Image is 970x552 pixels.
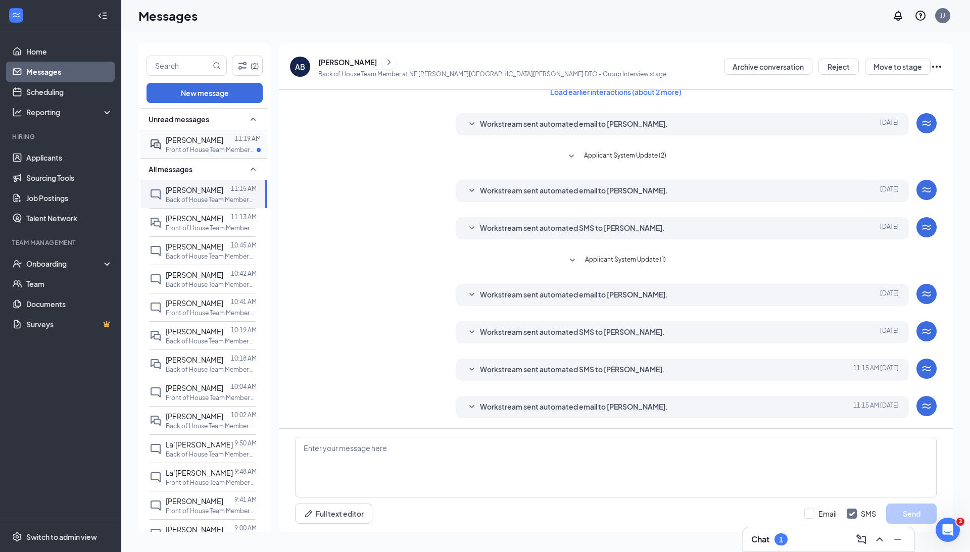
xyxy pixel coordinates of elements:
span: Workstream sent automated email to [PERSON_NAME]. [480,289,668,301]
a: Talent Network [26,208,113,228]
button: Load earlier interactions (about 2 more) [542,84,690,100]
button: ComposeMessage [853,531,869,547]
p: 10:04 AM [231,382,257,391]
svg: ActiveDoubleChat [150,138,162,150]
button: ChevronUp [871,531,888,547]
svg: ComposeMessage [855,533,867,545]
p: 11:15 AM [231,184,257,193]
p: 9:50 AM [234,439,257,447]
svg: WorkstreamLogo [920,363,933,375]
svg: ChevronRight [384,56,394,68]
svg: SmallChevronDown [466,401,478,413]
p: Front of House Team Member at NE [PERSON_NAME][GEOGRAPHIC_DATA][PERSON_NAME] DTO [166,224,257,232]
svg: DoubleChat [150,330,162,342]
svg: Collapse [98,11,108,21]
span: [DATE] [880,118,899,130]
button: Filter (2) [232,56,263,76]
a: Applicants [26,147,113,168]
svg: Filter [236,60,249,72]
svg: Settings [12,532,22,542]
button: New message [147,83,263,103]
svg: SmallChevronDown [565,150,577,163]
svg: DoubleChat [150,358,162,370]
p: 11:13 AM [231,213,257,221]
svg: SmallChevronDown [466,222,478,234]
svg: SmallChevronUp [247,113,259,125]
p: Back of House Team Member at NE [PERSON_NAME][GEOGRAPHIC_DATA][PERSON_NAME] DTO [166,252,257,261]
button: SmallChevronDownApplicant System Update (2) [565,150,666,163]
button: Reject [818,59,859,75]
span: [DATE] [880,326,899,338]
a: Scheduling [26,82,113,102]
span: Workstream sent automated SMS to [PERSON_NAME]. [480,364,665,376]
span: [PERSON_NAME] [166,412,223,421]
svg: ChatInactive [150,273,162,285]
svg: ChatInactive [150,302,162,314]
span: [DATE] 11:15 AM [853,364,899,376]
p: Back of House Team Member at NE [PERSON_NAME][GEOGRAPHIC_DATA][PERSON_NAME] DTO - Group Interview... [318,70,666,78]
svg: Analysis [12,107,22,117]
iframe: Intercom live chat [936,518,960,542]
p: 10:19 AM [231,326,257,334]
button: Full text editorPen [295,504,372,524]
svg: SmallChevronDown [566,255,578,267]
svg: WorkstreamLogo [920,184,933,196]
button: Move to stage [865,59,931,75]
span: La’[PERSON_NAME] [166,440,233,449]
svg: ChatInactive [150,245,162,257]
h1: Messages [138,7,198,24]
svg: SmallChevronDown [466,185,478,197]
span: [PERSON_NAME] [166,185,223,194]
svg: Notifications [892,10,904,22]
span: [PERSON_NAME] [166,355,223,364]
a: Job Postings [26,188,113,208]
span: Applicant System Update (1) [585,255,666,267]
span: All messages [149,164,192,174]
a: SurveysCrown [26,314,113,334]
p: Back of House Team Member at NE [PERSON_NAME][GEOGRAPHIC_DATA][PERSON_NAME] DTO [166,195,257,204]
p: Front of House Team Member at NE [PERSON_NAME][GEOGRAPHIC_DATA][PERSON_NAME] DTO [166,478,257,487]
p: 10:42 AM [231,269,257,278]
p: 10:45 AM [231,241,257,249]
svg: WorkstreamLogo [920,221,933,233]
a: Home [26,41,113,62]
svg: MagnifyingGlass [213,62,221,70]
span: [PERSON_NAME] [166,298,223,308]
svg: Ellipses [931,61,943,73]
a: Sourcing Tools [26,168,113,188]
h3: Chat [751,534,769,545]
svg: WorkstreamLogo [920,400,933,412]
span: [DATE] [880,222,899,234]
svg: Minimize [892,533,904,545]
svg: DoubleChat [150,415,162,427]
svg: ChevronUp [874,533,886,545]
button: Send [886,504,937,524]
p: Back of House Team Member at NE [PERSON_NAME][GEOGRAPHIC_DATA][PERSON_NAME] DTO [166,365,257,374]
button: Archive conversation [724,59,812,75]
a: Messages [26,62,113,82]
a: Team [26,274,113,294]
div: Switch to admin view [26,532,97,542]
span: [PERSON_NAME] [166,383,223,392]
svg: SmallChevronDown [466,326,478,338]
p: Back of House Team Member at NE [PERSON_NAME][GEOGRAPHIC_DATA][PERSON_NAME] DTO [166,337,257,345]
svg: ChatInactive [150,443,162,455]
div: Hiring [12,132,111,141]
span: [PERSON_NAME] [166,525,223,534]
svg: ChatInactive [150,499,162,512]
span: [PERSON_NAME] [166,242,223,251]
span: [PERSON_NAME] [166,496,223,506]
div: Onboarding [26,259,104,269]
button: ChevronRight [381,55,397,70]
p: Front of House Team Member at NE [PERSON_NAME][GEOGRAPHIC_DATA][PERSON_NAME] DTO [166,309,257,317]
button: Minimize [890,531,906,547]
svg: SmallChevronUp [247,163,259,175]
svg: UserCheck [12,259,22,269]
span: [PERSON_NAME] [166,327,223,336]
p: 10:41 AM [231,297,257,306]
svg: ChatInactive [150,528,162,540]
svg: WorkstreamLogo [11,10,21,20]
span: Workstream sent automated email to [PERSON_NAME]. [480,401,668,413]
svg: ChatInactive [150,471,162,483]
p: Front of House Team Member at NE [PERSON_NAME][GEOGRAPHIC_DATA][PERSON_NAME] DTO [166,507,257,515]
